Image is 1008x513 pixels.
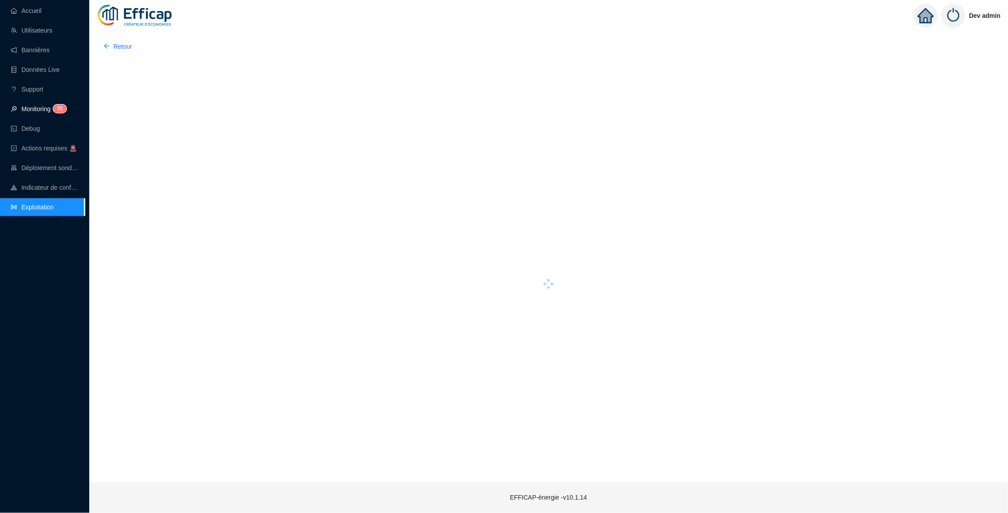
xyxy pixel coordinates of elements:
[104,43,110,49] span: arrow-left
[96,39,139,54] button: Retour
[969,1,1001,30] span: Dev admin
[11,86,43,93] a: questionSupport
[11,105,64,113] a: monitorMonitoring35
[113,42,132,51] span: Retour
[60,105,63,112] span: 5
[11,66,60,73] a: databaseDonnées Live
[510,494,587,501] span: EFFICAP-énergie - v10.1.14
[11,204,54,211] a: slidersExploitation
[11,7,42,14] a: homeAccueil
[918,8,934,24] span: home
[11,164,79,171] a: clusterDéploiement sondes
[11,27,52,34] a: teamUtilisateurs
[57,105,60,112] span: 3
[53,104,66,113] sup: 35
[11,125,40,132] a: codeDebug
[21,145,77,152] span: Actions requises 🚨
[941,4,966,28] img: power
[11,145,17,151] span: check-square
[11,46,50,54] a: notificationBannières
[11,184,79,191] a: heat-mapIndicateur de confort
